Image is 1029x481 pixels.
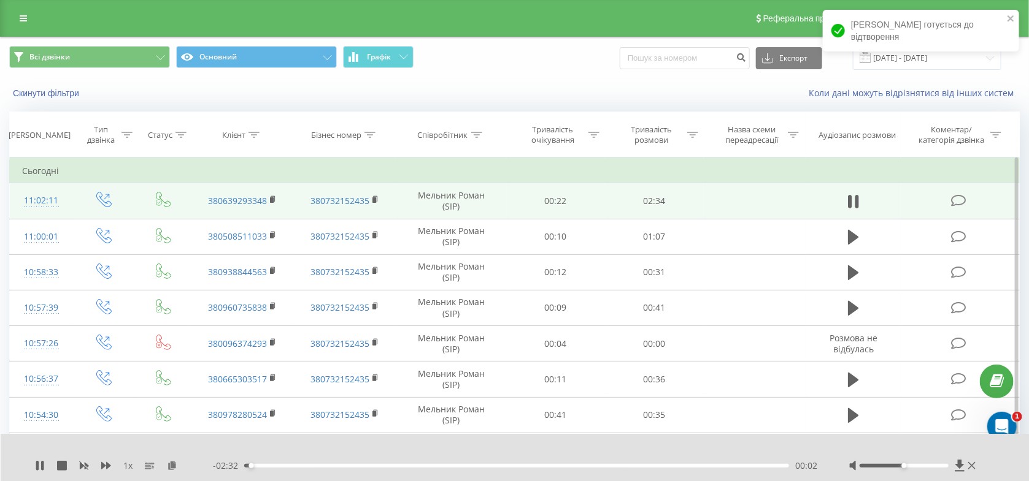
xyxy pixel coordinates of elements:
[10,159,1020,183] td: Сьогодні
[819,130,896,140] div: Аудіозапис розмови
[506,362,605,397] td: 00:11
[22,260,60,284] div: 10:58:33
[22,189,60,213] div: 11:02:11
[22,225,60,249] div: 11:00:01
[208,301,267,313] a: 380960735838
[310,338,369,349] a: 380732152435
[506,397,605,433] td: 00:41
[809,87,1020,99] a: Коли дані можуть відрізнятися вiд інших систем
[396,183,506,219] td: Мельник Роман (SIP)
[605,362,704,397] td: 00:36
[208,409,267,420] a: 380978280524
[208,230,267,242] a: 380508511033
[396,290,506,325] td: Мельник Роман (SIP)
[396,219,506,254] td: Мельник Роман (SIP)
[520,124,585,145] div: Тривалість очікування
[310,266,369,278] a: 380732152435
[506,290,605,325] td: 00:09
[418,130,468,140] div: Співробітник
[310,409,369,420] a: 380732152435
[208,266,267,278] a: 380938844563
[396,397,506,433] td: Мельник Роман (SIP)
[605,183,704,219] td: 02:34
[310,301,369,313] a: 380732152435
[367,53,391,61] span: Графік
[310,195,369,206] a: 380732152435
[310,373,369,385] a: 380732152435
[823,10,1019,51] div: [PERSON_NAME] готується до відтворення
[506,433,605,468] td: 00:21
[619,124,684,145] div: Тривалість розмови
[396,326,506,362] td: Мельник Роман (SIP)
[605,433,704,468] td: 00:23
[343,46,414,68] button: Графік
[208,195,267,206] a: 380639293348
[1007,13,1016,25] button: close
[123,460,133,472] span: 1 x
[396,254,506,290] td: Мельник Роман (SIP)
[310,230,369,242] a: 380732152435
[915,124,987,145] div: Коментар/категорія дзвінка
[148,130,172,140] div: Статус
[83,124,118,145] div: Тип дзвінка
[506,254,605,290] td: 00:12
[506,326,605,362] td: 00:04
[830,332,877,355] span: Розмова не відбулась
[208,373,267,385] a: 380665303517
[605,254,704,290] td: 00:31
[22,296,60,320] div: 10:57:39
[763,13,854,23] span: Реферальна програма
[22,367,60,391] div: 10:56:37
[605,219,704,254] td: 01:07
[396,433,506,468] td: Мельник Роман (SIP)
[620,47,750,69] input: Пошук за номером
[795,460,817,472] span: 00:02
[987,412,1017,441] iframe: Intercom live chat
[506,219,605,254] td: 00:10
[9,130,71,140] div: [PERSON_NAME]
[605,290,704,325] td: 00:41
[9,88,85,99] button: Скинути фільтри
[249,463,253,468] div: Accessibility label
[22,403,60,427] div: 10:54:30
[506,183,605,219] td: 00:22
[176,46,337,68] button: Основний
[213,460,244,472] span: - 02:32
[29,52,70,62] span: Всі дзвінки
[756,47,822,69] button: Експорт
[208,338,267,349] a: 380096374293
[9,46,170,68] button: Всі дзвінки
[719,124,785,145] div: Назва схеми переадресації
[222,130,245,140] div: Клієнт
[311,130,361,140] div: Бізнес номер
[1012,412,1022,422] span: 1
[901,463,906,468] div: Accessibility label
[396,362,506,397] td: Мельник Роман (SIP)
[605,326,704,362] td: 00:00
[22,331,60,355] div: 10:57:26
[605,397,704,433] td: 00:35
